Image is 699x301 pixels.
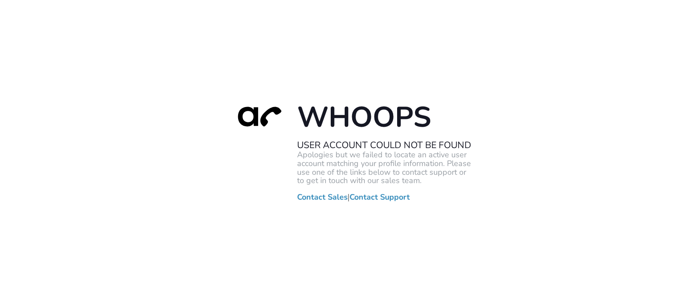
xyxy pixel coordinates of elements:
a: Contact Support [349,193,410,202]
h2: User Account Could Not Be Found [297,139,472,151]
h1: Whoops [297,99,472,135]
p: Apologies but we failed to locate an active user account matching your profile information. Pleas... [297,151,472,185]
a: Contact Sales [297,193,348,202]
div: | [227,99,472,201]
